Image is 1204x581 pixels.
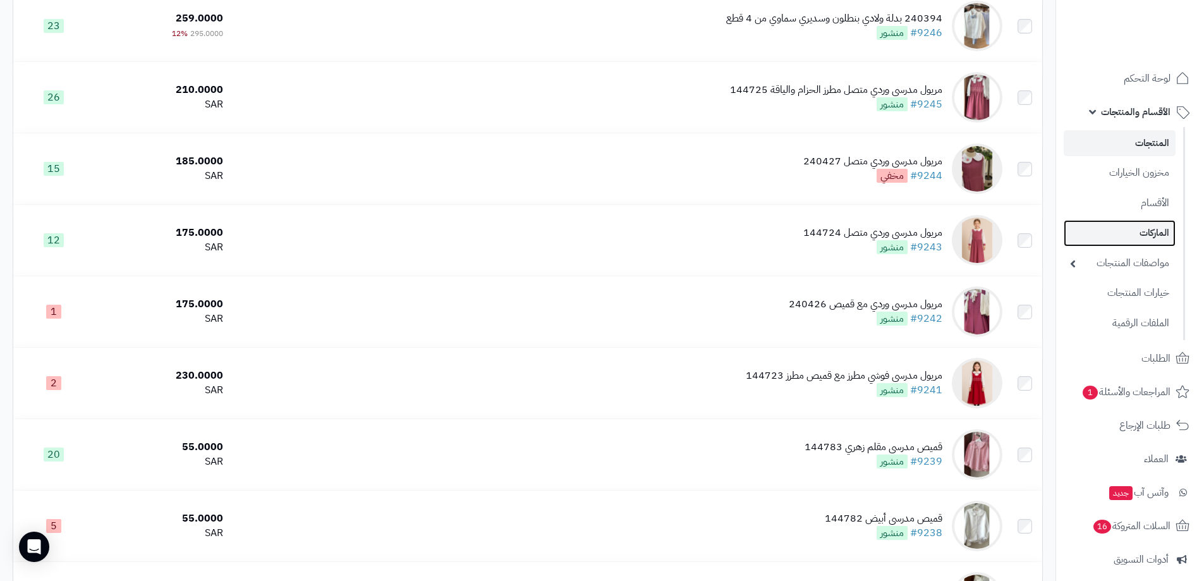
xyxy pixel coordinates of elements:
a: الماركات [1064,220,1176,246]
a: لوحة التحكم [1064,63,1196,94]
img: مريول مدرسي وردي متصل 240427 [952,144,1002,194]
span: مخفي [877,169,908,183]
img: مريول مدرسي وردي متصل مطرز الحزام والياقة 144725 [952,72,1002,123]
div: SAR [99,526,223,541]
span: 12% [172,28,188,39]
div: SAR [99,383,223,398]
span: الطلبات [1141,350,1171,367]
span: منشور [877,526,908,540]
span: لوحة التحكم [1124,70,1171,87]
div: قميص مدرسي مقلم زهري 144783 [805,440,942,455]
span: 2 [46,376,61,390]
span: 259.0000 [176,11,223,26]
span: 1 [46,305,61,319]
span: طلبات الإرجاع [1119,417,1171,434]
img: مريول مدرسي فوشي مطرز مع قميص مطرز 144723 [952,358,1002,408]
a: #9244 [910,168,942,183]
span: 12 [44,233,64,247]
img: مريول مدرسي وردي مع قميص 240426 [952,286,1002,337]
img: 240394 بدلة ولادي بنطلون وسديري سماوي من 4 قطع [952,1,1002,51]
span: منشور [877,312,908,326]
a: وآتس آبجديد [1064,477,1196,508]
span: منشور [877,240,908,254]
span: المراجعات والأسئلة [1081,383,1171,401]
div: 240394 بدلة ولادي بنطلون وسديري سماوي من 4 قطع [726,11,942,26]
a: #9245 [910,97,942,112]
span: وآتس آب [1108,484,1169,501]
a: #9238 [910,525,942,541]
span: 23 [44,19,64,33]
div: مريول مدرسي وردي متصل مطرز الحزام والياقة 144725 [730,83,942,97]
a: العملاء [1064,444,1196,474]
span: الأقسام والمنتجات [1101,103,1171,121]
img: قميص مدرسي أبيض 144782 [952,501,1002,551]
img: قميص مدرسي مقلم زهري 144783 [952,429,1002,480]
a: #9242 [910,311,942,326]
div: 175.0000 [99,226,223,240]
a: #9243 [910,240,942,255]
span: منشور [877,26,908,40]
span: العملاء [1144,450,1169,468]
div: مريول مدرسي وردي متصل 144724 [803,226,942,240]
a: #9239 [910,454,942,469]
a: مخزون الخيارات [1064,159,1176,187]
div: 230.0000 [99,369,223,383]
a: الأقسام [1064,190,1176,217]
span: 16 [1093,520,1111,534]
span: السلات المتروكة [1092,517,1171,535]
div: 55.0000 [99,511,223,526]
span: منشور [877,455,908,468]
span: 295.0000 [190,28,223,39]
div: 175.0000 [99,297,223,312]
div: مريول مدرسي وردي مع قميص 240426 [789,297,942,312]
div: SAR [99,312,223,326]
a: المنتجات [1064,130,1176,156]
span: 5 [46,519,61,533]
a: السلات المتروكة16 [1064,511,1196,541]
div: SAR [99,97,223,112]
img: logo-2.png [1118,32,1192,58]
div: مريول مدرسي وردي متصل 240427 [803,154,942,169]
a: طلبات الإرجاع [1064,410,1196,441]
span: منشور [877,97,908,111]
span: أدوات التسويق [1114,551,1169,568]
span: 20 [44,448,64,462]
a: أدوات التسويق [1064,544,1196,575]
span: منشور [877,383,908,397]
a: مواصفات المنتجات [1064,250,1176,277]
img: مريول مدرسي وردي متصل 144724 [952,215,1002,266]
a: الملفات الرقمية [1064,310,1176,337]
div: SAR [99,240,223,255]
a: الطلبات [1064,343,1196,374]
span: 26 [44,90,64,104]
div: Open Intercom Messenger [19,532,49,562]
div: 210.0000 [99,83,223,97]
a: #9241 [910,382,942,398]
div: 185.0000 [99,154,223,169]
a: خيارات المنتجات [1064,279,1176,307]
span: 1 [1083,386,1098,400]
a: #9246 [910,25,942,40]
span: جديد [1109,486,1133,500]
div: SAR [99,455,223,469]
span: 15 [44,162,64,176]
div: قميص مدرسي أبيض 144782 [825,511,942,526]
div: SAR [99,169,223,183]
a: المراجعات والأسئلة1 [1064,377,1196,407]
div: مريول مدرسي فوشي مطرز مع قميص مطرز 144723 [746,369,942,383]
div: 55.0000 [99,440,223,455]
